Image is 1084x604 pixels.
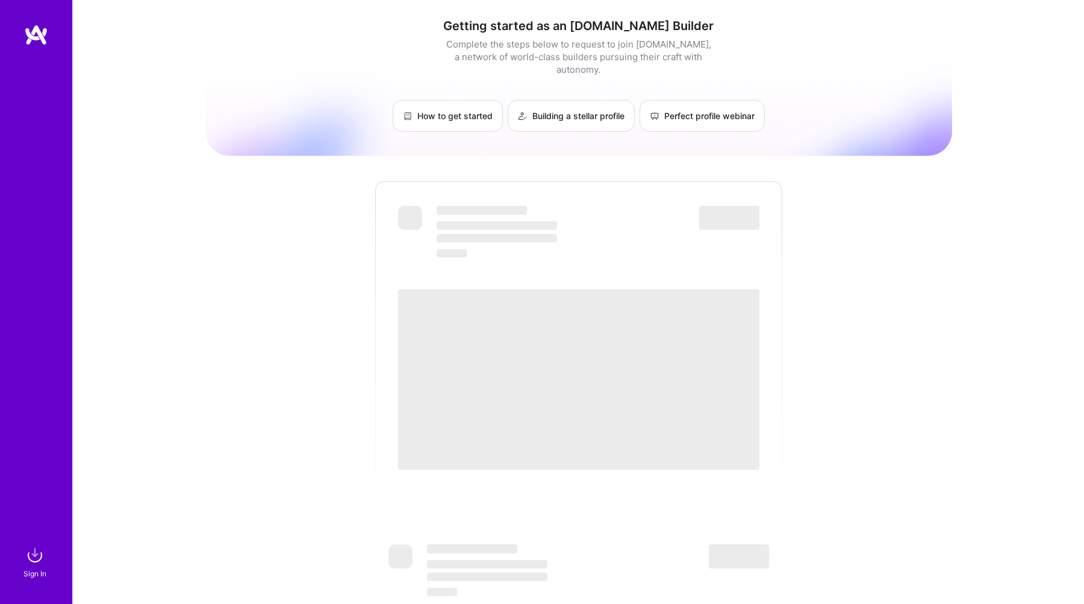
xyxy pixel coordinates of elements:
span: ‌ [709,544,769,569]
img: logo [24,24,48,46]
span: ‌ [437,249,467,257]
span: ‌ [699,206,759,230]
a: How to get started [393,100,503,132]
img: Perfect profile webinar [650,111,659,121]
span: ‌ [427,588,457,596]
a: Building a stellar profile [508,100,635,132]
span: ‌ [398,206,422,230]
img: How to get started [403,111,413,121]
img: Building a stellar profile [518,111,528,121]
span: ‌ [427,573,547,581]
div: Complete the steps below to request to join [DOMAIN_NAME], a network of world-class builders purs... [443,38,714,76]
a: Perfect profile webinar [640,100,765,132]
span: ‌ [398,289,759,470]
span: ‌ [437,221,557,230]
span: ‌ [437,206,527,215]
span: ‌ [388,544,413,569]
span: ‌ [427,560,547,569]
img: sign in [23,543,47,567]
h1: Getting started as an [DOMAIN_NAME] Builder [205,19,952,33]
div: Sign In [23,567,46,580]
span: ‌ [427,544,517,553]
a: sign inSign In [25,543,47,580]
span: ‌ [437,234,557,242]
